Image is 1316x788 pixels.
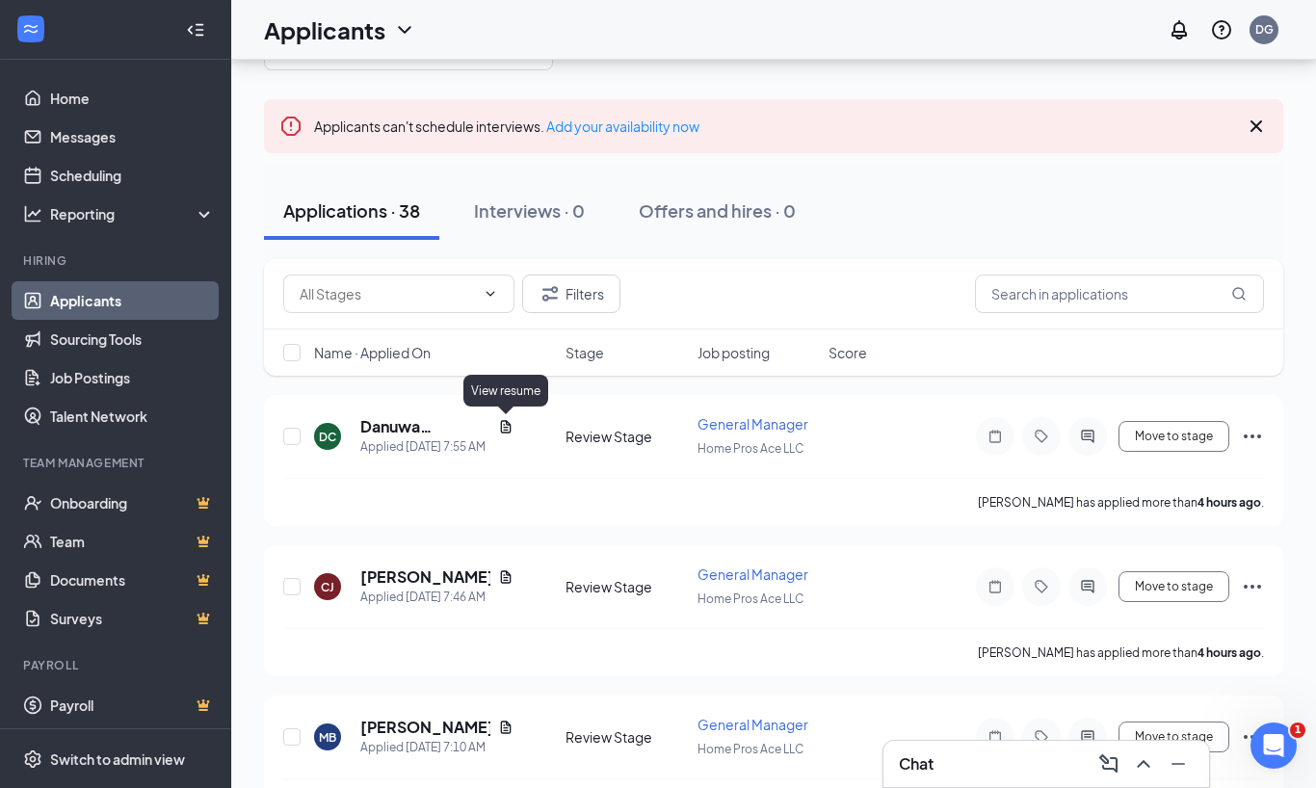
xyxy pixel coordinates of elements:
span: Job posting [697,343,770,362]
div: Applied [DATE] 7:10 AM [360,738,513,757]
div: Applied [DATE] 7:46 AM [360,588,513,607]
h5: Danuwa Champion [360,416,490,437]
span: General Manager [697,716,808,733]
svg: Notifications [1168,18,1191,41]
span: General Manager [697,415,808,433]
div: DG [1255,21,1274,38]
h3: Chat [899,753,934,775]
div: Reporting [50,204,216,223]
a: PayrollCrown [50,686,215,724]
h5: [PERSON_NAME] [360,566,490,588]
svg: ActiveChat [1076,429,1099,444]
input: Search in applications [975,275,1264,313]
div: DC [319,429,336,445]
span: Home Pros Ace LLC [697,441,803,456]
a: TeamCrown [50,522,215,561]
input: All Stages [300,283,475,304]
div: Review Stage [566,427,686,446]
div: Review Stage [566,727,686,747]
svg: Note [984,729,1007,745]
a: Home [50,79,215,118]
svg: Document [498,569,513,585]
button: ComposeMessage [1093,749,1124,779]
a: DocumentsCrown [50,561,215,599]
svg: MagnifyingGlass [1231,286,1247,302]
svg: Collapse [186,20,205,39]
h5: [PERSON_NAME] [360,717,490,738]
div: Switch to admin view [50,749,185,769]
div: Team Management [23,455,211,471]
svg: Note [984,429,1007,444]
div: Hiring [23,252,211,269]
svg: Document [498,419,513,434]
svg: Ellipses [1241,575,1264,598]
svg: Error [279,115,303,138]
a: Applicants [50,281,215,320]
button: Move to stage [1119,421,1229,452]
svg: WorkstreamLogo [21,19,40,39]
div: Applied [DATE] 7:55 AM [360,437,513,457]
svg: Filter [539,282,562,305]
span: Name · Applied On [314,343,431,362]
svg: Document [498,720,513,735]
svg: ActiveChat [1076,729,1099,745]
span: Home Pros Ace LLC [697,742,803,756]
div: Payroll [23,657,211,673]
a: Sourcing Tools [50,320,215,358]
a: SurveysCrown [50,599,215,638]
div: Offers and hires · 0 [639,198,796,223]
div: View resume [463,375,548,407]
svg: Settings [23,749,42,769]
svg: Tag [1030,429,1053,444]
span: Stage [566,343,604,362]
svg: Ellipses [1241,725,1264,749]
a: Scheduling [50,156,215,195]
svg: Analysis [23,204,42,223]
div: Review Stage [566,577,686,596]
b: 4 hours ago [1198,645,1261,660]
a: Talent Network [50,397,215,435]
svg: ComposeMessage [1097,752,1120,775]
span: Score [829,343,867,362]
svg: Minimize [1167,752,1190,775]
svg: Tag [1030,729,1053,745]
div: MB [319,729,336,746]
span: Home Pros Ace LLC [697,591,803,606]
svg: QuestionInfo [1210,18,1233,41]
button: Filter Filters [522,275,620,313]
span: Applicants can't schedule interviews. [314,118,699,135]
svg: Ellipses [1241,425,1264,448]
button: Move to stage [1119,722,1229,752]
div: Interviews · 0 [474,198,585,223]
h1: Applicants [264,13,385,46]
button: ChevronUp [1128,749,1159,779]
svg: Tag [1030,579,1053,594]
a: Add your availability now [546,118,699,135]
p: [PERSON_NAME] has applied more than . [978,494,1264,511]
svg: ChevronDown [483,286,498,302]
div: CJ [321,579,334,595]
span: General Manager [697,565,808,583]
svg: ActiveChat [1076,579,1099,594]
div: Applications · 38 [283,198,420,223]
svg: Note [984,579,1007,594]
a: Job Postings [50,358,215,397]
iframe: Intercom live chat [1250,722,1297,769]
span: 1 [1290,722,1305,738]
a: Messages [50,118,215,156]
b: 4 hours ago [1198,495,1261,510]
button: Minimize [1163,749,1194,779]
button: Move to stage [1119,571,1229,602]
svg: ChevronDown [393,18,416,41]
svg: Cross [1245,115,1268,138]
svg: ChevronUp [1132,752,1155,775]
a: OnboardingCrown [50,484,215,522]
p: [PERSON_NAME] has applied more than . [978,644,1264,661]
